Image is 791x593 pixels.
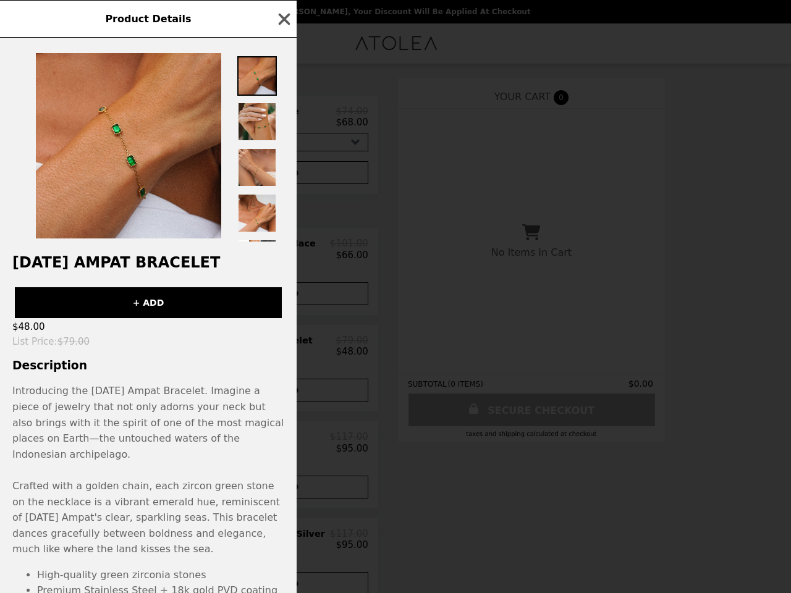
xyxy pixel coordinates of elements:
button: + ADD [15,287,282,318]
img: Thumbnail 3 [237,148,277,187]
img: Thumbnail 5 [237,239,277,279]
img: Thumbnail 2 [237,102,277,141]
img: Thumbnail 1 [237,56,277,96]
img: Thumbnail 4 [237,193,277,233]
p: Introducing the [DATE] Ampat Bracelet. Imagine a piece of jewelry that not only adorns your neck ... [12,383,284,557]
img: Default Title [36,53,221,238]
span: $79.00 [57,336,90,347]
li: High-quality green zirconia stones [37,567,284,583]
span: Product Details [105,13,191,25]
